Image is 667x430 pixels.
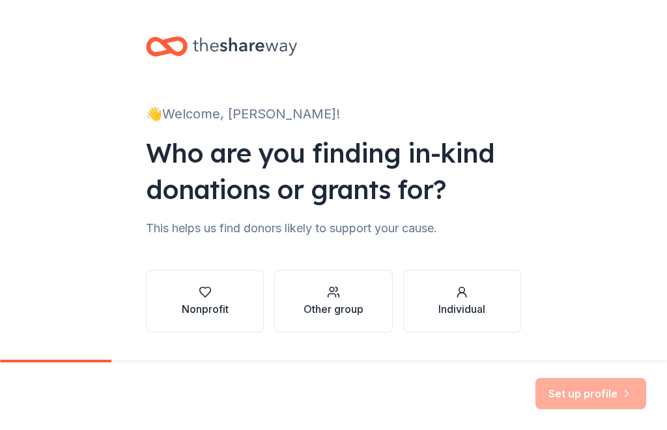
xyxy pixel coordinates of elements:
[182,301,229,317] div: Nonprofit
[438,301,485,317] div: Individual
[146,135,521,208] div: Who are you finding in-kind donations or grants for?
[146,270,264,332] button: Nonprofit
[274,270,392,332] button: Other group
[403,270,521,332] button: Individual
[304,301,363,317] div: Other group
[146,103,521,124] div: 👋 Welcome, [PERSON_NAME]!
[146,218,521,239] div: This helps us find donors likely to support your cause.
